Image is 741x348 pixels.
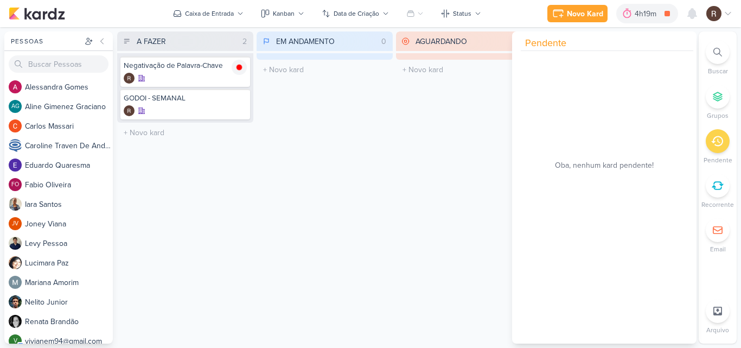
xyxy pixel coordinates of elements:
img: Rafael Dornelles [706,6,721,21]
p: Recorrente [701,200,734,210]
img: Eduardo Quaresma [9,159,22,172]
div: 0 [377,36,391,47]
img: Caroline Traven De Andrade [9,139,22,152]
img: Levy Pessoa [9,237,22,250]
p: v [14,338,17,344]
p: Email [710,244,726,254]
input: Buscar Pessoas [9,55,108,73]
img: kardz.app [9,7,65,20]
img: tracking [232,60,247,75]
div: Fabio Oliveira [9,178,22,191]
span: Pendente [525,36,566,50]
img: Lucimara Paz [9,256,22,269]
div: A l i n e G i m e n e z G r a c i a n o [25,101,113,112]
div: C a r l o s M a s s a r i [25,121,113,132]
p: FO [11,182,19,188]
div: Pessoas [9,36,82,46]
p: Arquivo [706,325,729,335]
div: R e n a t a B r a n d ã o [25,316,113,327]
button: Novo Kard [547,5,608,22]
img: Renata Brandão [9,315,22,328]
div: GODOI - SEMANAL [124,93,247,103]
img: Nelito Junior [9,295,22,308]
div: F a b i o O l i v e i r a [25,179,113,191]
div: L u c i m a r a P a z [25,257,113,269]
img: Iara Santos [9,198,22,211]
input: + Novo kard [398,62,530,78]
div: C a r o l i n e T r a v e n D e A n d r a d e [25,140,113,151]
span: Oba, nenhum kard pendente! [555,160,654,171]
p: Grupos [707,111,729,121]
p: AG [11,104,20,110]
div: I a r a S a n t o s [25,199,113,210]
div: Joney Viana [9,217,22,230]
li: Ctrl + F [699,40,737,76]
input: + Novo kard [259,62,391,78]
div: M a r i a n a A m o r i m [25,277,113,288]
div: Criador(a): Rafael Dornelles [124,73,135,84]
div: v i v i a n e m 9 4 @ g m a i l . c o m [25,336,113,347]
img: Mariana Amorim [9,276,22,289]
img: Carlos Massari [9,119,22,132]
div: 4h19m [635,8,660,20]
div: J o n e y V i a n a [25,218,113,230]
div: A l e s s a n d r a G o m e s [25,81,113,93]
p: JV [12,221,18,227]
div: L e v y P e s s o a [25,238,113,249]
img: Alessandra Gomes [9,80,22,93]
div: 2 [238,36,251,47]
img: Rafael Dornelles [124,105,135,116]
div: Criador(a): Rafael Dornelles [124,105,135,116]
input: + Novo kard [119,125,251,141]
p: Pendente [704,155,732,165]
img: Rafael Dornelles [124,73,135,84]
div: N e l i t o J u n i o r [25,296,113,308]
div: E d u a r d o Q u a r e s m a [25,160,113,171]
div: Negativação de Palavra-Chave [124,61,247,71]
div: vivianem94@gmail.com [9,334,22,347]
div: Novo Kard [567,8,603,20]
p: Buscar [708,66,728,76]
div: Aline Gimenez Graciano [9,100,22,113]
